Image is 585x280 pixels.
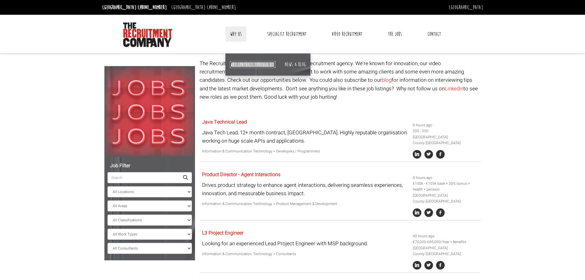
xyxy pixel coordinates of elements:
p: Information & Communication Technology > Product Management & Development [202,201,408,207]
li: [GEOGRAPHIC_DATA] County [GEOGRAPHIC_DATA] [413,134,478,146]
p: The Recruitment Company is an award winning recruitment agency. We're known for innovation, our v... [200,59,481,101]
a: [PHONE_NUMBER] [207,4,236,11]
li: €70,000-€85,000/Year + Benefits [413,239,478,245]
a: Video Recruitment [327,26,367,42]
a: Why Us [225,26,246,42]
h5: Job Filter [107,163,192,169]
img: The Recruitment Company [123,22,172,47]
a: [GEOGRAPHIC_DATA] [449,4,483,11]
li: €100k - €105k base + 30% bonus + health + pension [413,181,478,192]
img: Jobs, Jobs, Jobs [104,66,195,157]
a: Specialist Recruitment [263,26,311,42]
li: 500 - 550 [413,128,478,134]
a: Java Technical Lead [202,118,247,126]
a: [PHONE_NUMBER] [138,4,167,11]
li: [GEOGRAPHIC_DATA]: [101,2,168,12]
a: News & Blog [285,61,306,68]
li: [GEOGRAPHIC_DATA] County [GEOGRAPHIC_DATA] [413,193,478,204]
a: Linkedin [445,85,463,93]
li: 40 hours ago [413,233,478,239]
a: Why contract through us? [230,61,275,68]
li: 8 hours ago [413,122,478,128]
p: Drives product strategy to enhance agent interactions, delivering seamless experiences, innovatio... [202,181,408,198]
a: L3 Project Engineer [202,229,244,237]
p: Information & Communication Technology > Developers / Programmers [202,148,408,154]
a: The Jobs [383,26,407,42]
li: [GEOGRAPHIC_DATA] County [GEOGRAPHIC_DATA] [413,245,478,257]
a: Contact [423,26,446,42]
p: Java Tech Lead, 12+ month contract, [GEOGRAPHIC_DATA]. Highly reputable organisation working on h... [202,128,408,145]
li: [GEOGRAPHIC_DATA]: [170,2,237,12]
a: blog [382,76,392,84]
li: 8 hours ago [413,175,478,181]
p: Looking for an experienced Lead Project Engineer with MSP background. [202,239,408,248]
a: Product Director - Agent Interactions [202,171,280,178]
p: Information & Communication Technology > Consultants [202,251,408,257]
input: Search [107,172,179,183]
